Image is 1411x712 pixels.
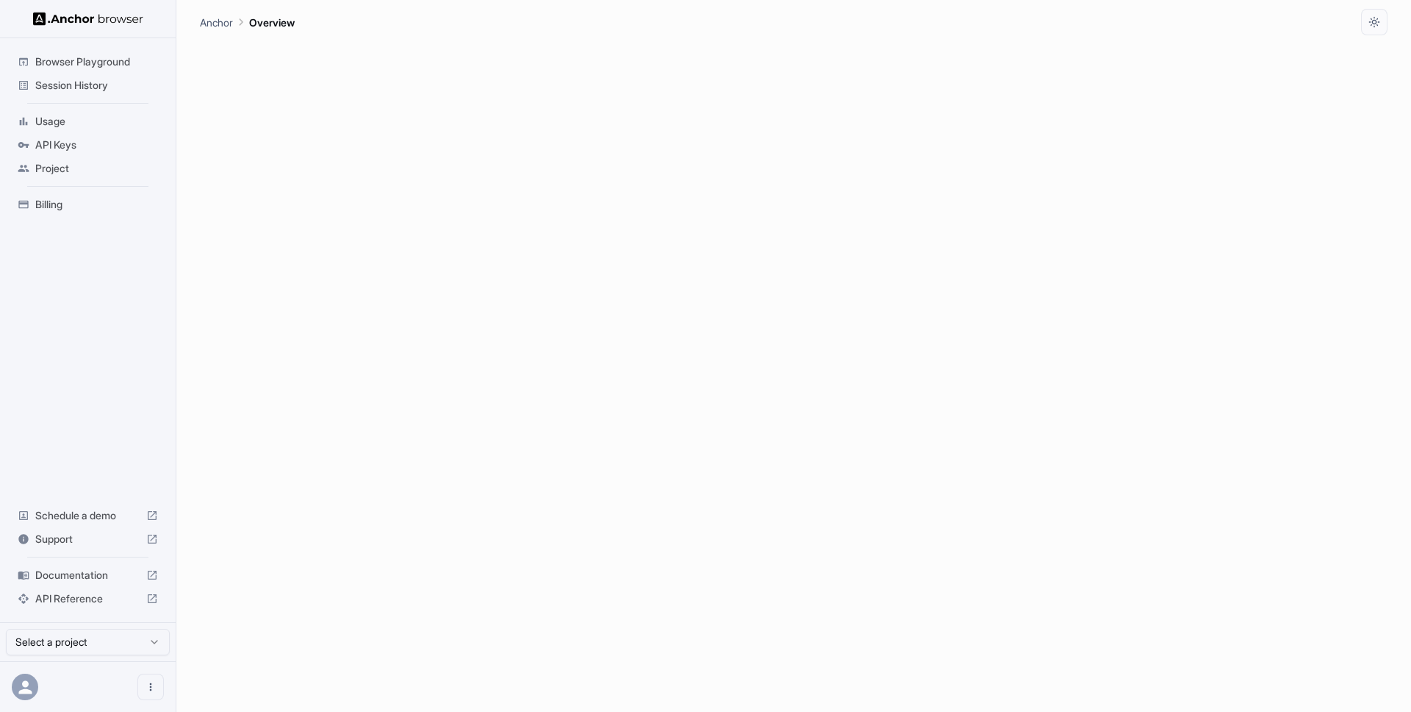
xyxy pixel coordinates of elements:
img: Anchor Logo [33,12,143,26]
span: Documentation [35,568,140,583]
button: Open menu [137,674,164,700]
div: API Keys [12,133,164,157]
span: Project [35,161,158,176]
nav: breadcrumb [200,14,295,30]
span: Session History [35,78,158,93]
div: Usage [12,110,164,133]
span: Schedule a demo [35,508,140,523]
div: Support [12,527,164,551]
div: Browser Playground [12,50,164,74]
div: Billing [12,193,164,216]
div: Session History [12,74,164,97]
div: Schedule a demo [12,504,164,527]
span: Support [35,532,140,547]
div: Project [12,157,164,180]
div: API Reference [12,587,164,610]
span: API Reference [35,591,140,606]
span: Browser Playground [35,54,158,69]
p: Overview [249,15,295,30]
span: Usage [35,114,158,129]
div: Documentation [12,563,164,587]
span: API Keys [35,138,158,152]
p: Anchor [200,15,233,30]
span: Billing [35,197,158,212]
